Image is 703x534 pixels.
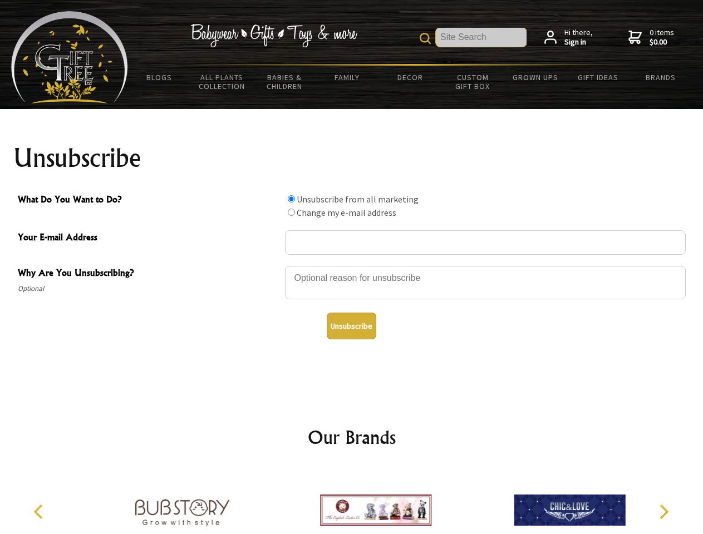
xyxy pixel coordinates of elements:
[191,66,254,98] a: All Plants Collection
[436,28,527,47] input: Site Search
[253,66,316,98] a: Babies & Children
[13,145,690,171] h1: Unsubscribe
[18,282,279,295] span: Optional
[544,28,593,47] a: Hi there,Sign in
[285,266,686,299] textarea: Why Are You Unsubscribing?
[650,27,674,47] span: 0 items
[564,37,593,47] strong: Sign in
[11,11,128,103] img: Babyware - Gifts - Toys and more...
[22,424,681,451] h2: Our Brands
[288,195,295,202] input: What Do You Want to Do?
[628,28,674,47] a: 0 items$0.00
[630,66,692,89] a: Brands
[18,192,279,209] span: What Do You Want to Do?
[18,230,279,246] span: Your E-mail Address
[285,230,686,255] input: Your E-mail Address
[316,66,379,89] a: Family
[651,500,676,524] button: Next
[378,66,441,89] a: Decor
[564,28,593,47] span: Hi there,
[441,66,504,98] a: Custom Gift Box
[18,266,279,282] span: Why Are You Unsubscribing?
[288,209,295,216] input: What Do You Want to Do?
[28,500,52,524] button: Previous
[327,313,376,339] button: Unsubscribe
[650,37,674,47] strong: $0.00
[567,66,630,89] a: Gift Ideas
[297,207,396,218] label: Change my e-mail address
[297,194,419,205] label: Unsubscribe from all marketing
[420,33,431,44] img: product search
[190,24,357,47] img: Babywear - Gifts - Toys & more
[504,66,567,89] a: Grown Ups
[128,66,191,89] a: BLOGS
